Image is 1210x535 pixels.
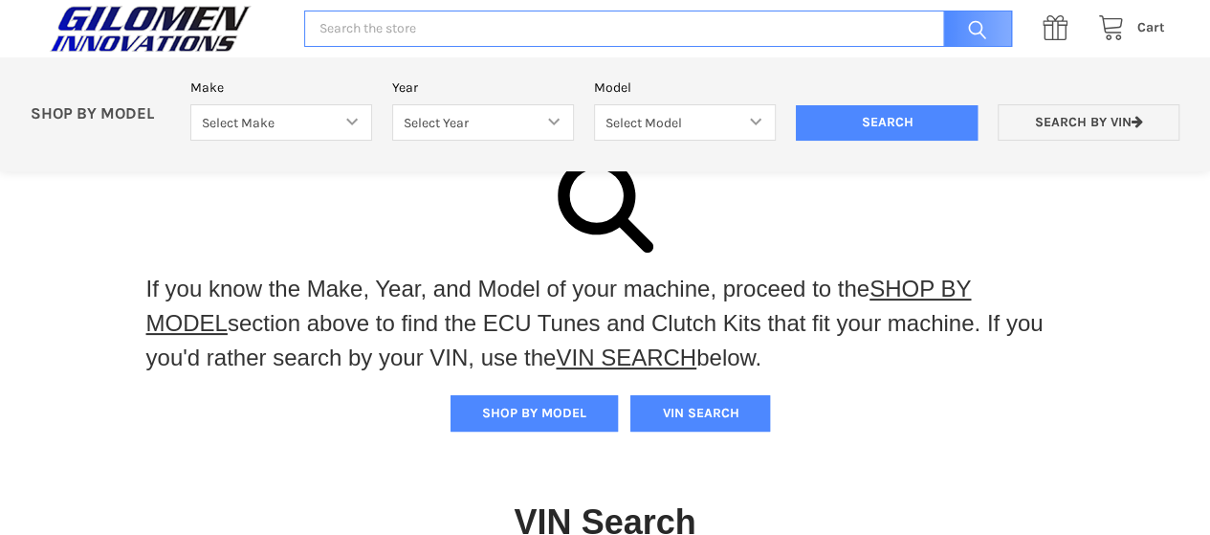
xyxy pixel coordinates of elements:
a: GILOMEN INNOVATIONS [45,5,284,53]
label: Year [392,78,574,98]
span: Cart [1137,19,1165,35]
input: Search the store [304,11,1011,48]
button: VIN SEARCH [630,395,770,432]
p: If you know the Make, Year, and Model of your machine, proceed to the section above to find the E... [146,272,1065,375]
img: GILOMEN INNOVATIONS [45,5,255,53]
a: SHOP BY MODEL [146,276,972,336]
a: Search by VIN [998,104,1179,142]
input: Search [796,105,978,142]
label: Model [594,78,776,98]
p: SHOP BY MODEL [20,104,181,124]
a: Cart [1088,16,1165,40]
label: Make [190,78,372,98]
button: SHOP BY MODEL [451,395,618,432]
a: VIN SEARCH [556,345,696,370]
input: Search [934,11,1012,48]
